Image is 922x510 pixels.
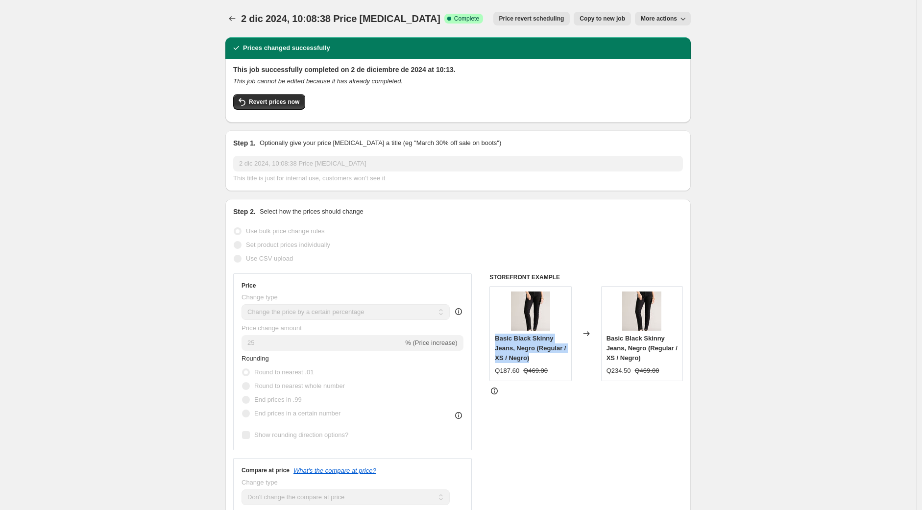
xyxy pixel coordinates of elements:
span: End prices in .99 [254,396,302,403]
span: % (Price increase) [405,339,457,346]
button: Revert prices now [233,94,305,110]
input: 30% off holiday sale [233,156,683,171]
span: Copy to new job [580,15,625,23]
span: Set product prices individually [246,241,330,248]
span: Round to nearest .01 [254,368,314,376]
button: Price change jobs [225,12,239,25]
span: Change type [242,479,278,486]
h6: STOREFRONT EXAMPLE [489,273,683,281]
div: Q234.50 [607,366,631,376]
i: This job cannot be edited because it has already completed. [233,77,403,85]
span: End prices in a certain number [254,410,340,417]
span: Revert prices now [249,98,299,106]
p: Select how the prices should change [260,207,364,217]
input: -15 [242,335,403,351]
strike: Q469.00 [523,366,548,376]
span: Use bulk price change rules [246,227,324,235]
span: Basic Black Skinny Jeans, Negro (Regular / XS / Negro) [495,335,566,362]
span: Price change amount [242,324,302,332]
h2: Step 2. [233,207,256,217]
h3: Compare at price [242,466,290,474]
h3: Price [242,282,256,290]
div: help [454,307,463,316]
span: Basic Black Skinny Jeans, Negro (Regular / XS / Negro) [607,335,678,362]
strike: Q469.00 [635,366,659,376]
span: This title is just for internal use, customers won't see it [233,174,385,182]
span: Change type [242,293,278,301]
button: What's the compare at price? [293,467,376,474]
span: Rounding [242,355,269,362]
span: Show rounding direction options? [254,431,348,438]
button: Copy to new job [574,12,631,25]
div: Q187.60 [495,366,519,376]
p: Optionally give your price [MEDICAL_DATA] a title (eg "March 30% off sale on boots") [260,138,501,148]
span: Use CSV upload [246,255,293,262]
span: Round to nearest whole number [254,382,345,389]
img: DRO0838_67f59628-40d5-444d-b612-b0242c31f189_80x.jpg [511,291,550,331]
img: DRO0838_67f59628-40d5-444d-b612-b0242c31f189_80x.jpg [622,291,661,331]
span: 2 dic 2024, 10:08:38 Price [MEDICAL_DATA] [241,13,440,24]
button: Price revert scheduling [493,12,570,25]
span: Complete [454,15,479,23]
h2: This job successfully completed on 2 de diciembre de 2024 at 10:13. [233,65,683,74]
span: More actions [641,15,677,23]
button: More actions [635,12,691,25]
h2: Prices changed successfully [243,43,330,53]
span: Price revert scheduling [499,15,564,23]
h2: Step 1. [233,138,256,148]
